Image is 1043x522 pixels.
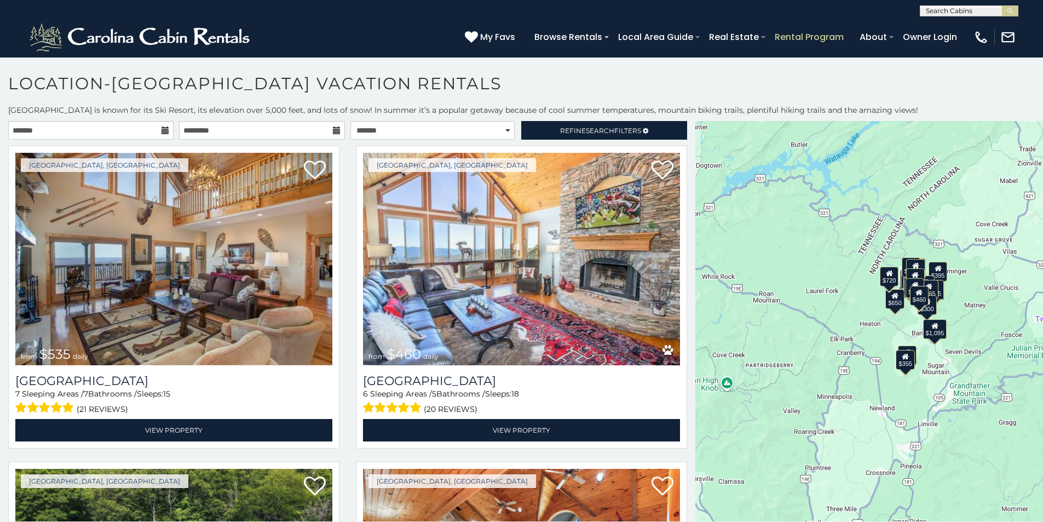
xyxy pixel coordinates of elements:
[387,346,421,362] span: $460
[521,121,687,140] a: RefineSearchFilters
[529,27,608,47] a: Browse Rentals
[920,280,938,300] div: $165
[39,346,71,362] span: $535
[423,352,439,360] span: daily
[896,349,915,369] div: $355
[923,319,947,339] div: $1,095
[432,389,436,399] span: 5
[27,21,255,54] img: White-1-2.png
[15,419,332,441] a: View Property
[560,127,641,135] span: Refine Filters
[897,27,963,47] a: Owner Login
[363,374,680,388] h3: Mile High Lodge
[886,289,904,309] div: $650
[769,27,849,47] a: Rental Program
[363,388,680,416] div: Sleeping Areas / Bathrooms / Sleeps:
[1000,30,1016,45] img: mail-regular-white.png
[304,475,326,498] a: Add to favorites
[918,295,937,315] div: $300
[904,277,923,297] div: $300
[15,153,332,365] img: 1714394220_thumbnail.jpeg
[77,402,128,416] span: (21 reviews)
[84,389,88,399] span: 7
[613,27,699,47] a: Local Area Guide
[363,153,680,365] img: 1714395664_thumbnail.jpeg
[15,389,20,399] span: 7
[902,257,920,277] div: $150
[511,389,519,399] span: 18
[15,388,332,416] div: Sleeping Areas / Bathrooms / Sleeps:
[854,27,892,47] a: About
[480,30,515,44] span: My Favs
[424,402,477,416] span: (20 reviews)
[465,30,518,44] a: My Favs
[929,262,947,282] div: $395
[15,374,332,388] a: [GEOGRAPHIC_DATA]
[368,474,536,488] a: [GEOGRAPHIC_DATA], [GEOGRAPHIC_DATA]
[901,268,920,288] div: $425
[368,352,385,360] span: from
[906,278,924,297] div: $535
[363,153,680,365] a: from $460 daily
[704,27,764,47] a: Real Estate
[914,287,933,307] div: $570
[652,159,673,182] a: Add to favorites
[15,153,332,365] a: from $535 daily
[21,352,37,360] span: from
[368,158,536,172] a: [GEOGRAPHIC_DATA], [GEOGRAPHIC_DATA]
[15,374,332,388] h3: Southern Star Lodge
[652,475,673,498] a: Add to favorites
[910,286,929,306] div: $460
[363,419,680,441] a: View Property
[21,158,188,172] a: [GEOGRAPHIC_DATA], [GEOGRAPHIC_DATA]
[880,266,898,286] div: $720
[973,30,989,45] img: phone-regular-white.png
[906,268,925,288] div: $180
[363,389,368,399] span: 6
[304,159,326,182] a: Add to favorites
[163,389,170,399] span: 15
[586,127,614,135] span: Search
[898,346,917,365] div: $225
[73,352,88,360] span: daily
[907,259,925,279] div: $185
[21,474,188,488] a: [GEOGRAPHIC_DATA], [GEOGRAPHIC_DATA]
[903,269,922,289] div: $335
[363,374,680,388] a: [GEOGRAPHIC_DATA]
